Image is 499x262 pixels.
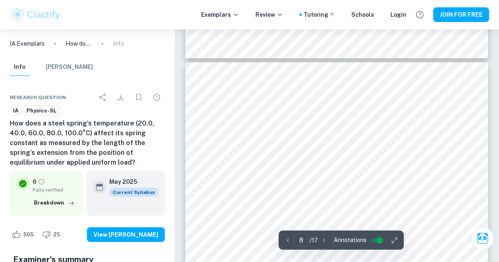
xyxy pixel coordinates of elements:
span: Fully verified [33,186,77,194]
a: Grade fully verified [38,178,45,185]
button: View [PERSON_NAME] [87,227,165,242]
span: Current Syllabus [109,188,158,197]
div: Download [113,89,129,106]
div: Bookmark [131,89,147,106]
p: Exemplars [201,10,239,19]
button: Ask Clai [471,227,494,250]
div: Share [95,89,111,106]
button: [PERSON_NAME] [46,58,93,76]
span: Physics-SL [24,107,60,115]
span: Annotations [334,236,367,244]
a: Physics-SL [23,106,60,116]
p: 6 [33,177,36,186]
p: Info [113,39,124,48]
span: 505 [19,231,38,239]
a: Schools [351,10,374,19]
span: Research question [10,94,66,101]
span: 25 [49,231,65,239]
div: This exemplar is based on the current syllabus. Feel free to refer to it for inspiration/ideas wh... [109,188,158,197]
img: Clastify logo [10,7,62,23]
p: / 17 [310,236,318,245]
a: IA Exemplars [10,39,44,48]
button: Breakdown [32,197,77,209]
span: IA [10,107,21,115]
p: Review [255,10,283,19]
div: Like [10,228,38,241]
div: Report issue [149,89,165,106]
button: JOIN FOR FREE [433,7,489,22]
a: IA [10,106,22,116]
h6: May 2025 [109,177,152,186]
button: Help and Feedback [413,8,427,22]
button: Info [10,58,29,76]
a: Login [390,10,406,19]
div: Dislike [40,228,65,241]
p: How does a steel spring’s temperature (20.0, 40.0, 60.0, 80.0, 100.0°C) affect its spring constan... [66,39,92,48]
a: Tutoring [304,10,335,19]
h6: How does a steel spring’s temperature (20.0, 40.0, 60.0, 80.0, 100.0°C) affect its spring constan... [10,119,165,167]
